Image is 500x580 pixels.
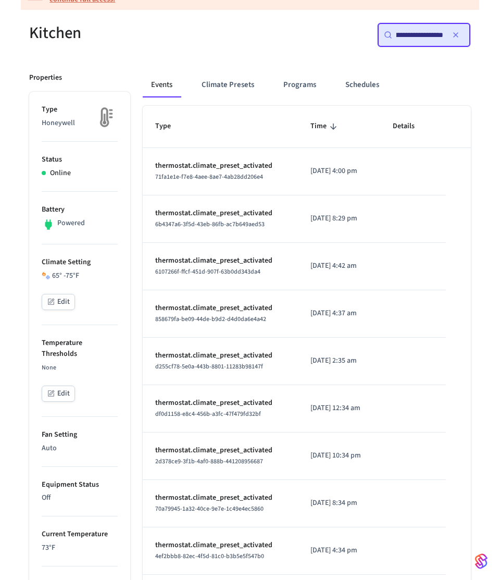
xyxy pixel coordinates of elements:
[155,350,285,361] p: thermostat.climate_preset_activated
[155,315,266,324] span: 858679fa-be09-44de-b9d2-d4d0da6e4a42
[193,72,262,97] button: Climate Presets
[42,338,118,360] p: Temperature Thresholds
[57,218,85,229] p: Powered
[42,443,118,454] p: Auto
[155,220,265,229] span: 6b4347a6-3f5d-43eb-86fb-ac7b649aed53
[42,429,118,440] p: Fan Setting
[42,479,118,490] p: Equipment Status
[42,492,118,503] p: Off
[42,104,118,115] p: Type
[310,308,368,319] p: [DATE] 4:37 am
[337,72,387,97] button: Schedules
[155,172,263,181] span: 71fa1e1e-f7e8-4aee-8ae7-4ab28dd206e4
[310,498,368,509] p: [DATE] 8:34 pm
[50,168,71,179] p: Online
[310,166,368,177] p: [DATE] 4:00 pm
[155,552,264,561] span: 4ef2bbb8-82ec-4f5d-81c0-b3b5e5f547b0
[393,118,428,134] span: Details
[155,362,263,371] span: d255cf78-5e0a-443b-8801-11283b98147f
[42,294,75,310] button: Edit
[155,255,285,266] p: thermostat.climate_preset_activated
[42,154,118,165] p: Status
[42,204,118,215] p: Battery
[155,161,285,171] p: thermostat.climate_preset_activated
[310,213,368,224] p: [DATE] 8:29 pm
[42,270,118,281] div: 65 ° - 75 °F
[155,457,263,466] span: 2d378ce9-3f1b-4af0-888b-441208956687
[155,398,285,409] p: thermostat.climate_preset_activated
[155,504,264,513] span: 70a79945-1a32-40ce-9e7e-1c49e4ec5860
[155,118,184,134] span: Type
[155,267,260,276] span: 6107266f-ffcf-451d-907f-63b0dd343da4
[42,529,118,540] p: Current Temperature
[42,118,118,129] p: Honeywell
[155,445,285,456] p: thermostat.climate_preset_activated
[155,492,285,503] p: thermostat.climate_preset_activated
[155,208,285,219] p: thermostat.climate_preset_activated
[29,22,244,44] h5: Kitchen
[92,104,118,130] img: thermostat_fallback
[42,363,56,372] span: None
[155,303,285,314] p: thermostat.climate_preset_activated
[42,542,118,553] p: 73°F
[310,450,368,461] p: [DATE] 10:34 pm
[42,386,75,402] button: Edit
[155,540,285,551] p: thermostat.climate_preset_activated
[310,545,368,556] p: [DATE] 4:34 pm
[310,118,340,134] span: Time
[310,261,368,272] p: [DATE] 4:42 am
[143,72,181,97] button: Events
[42,257,118,268] p: Climate Setting
[275,72,324,97] button: Programs
[29,72,62,83] p: Properties
[310,355,368,366] p: [DATE] 2:35 am
[475,553,488,570] img: SeamLogoGradient.69752ec5.svg
[310,403,368,414] p: [DATE] 12:34 am
[42,272,50,280] img: Heat Cool
[155,410,261,418] span: df0d1158-e8c4-456b-a3fc-47f479fd32bf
